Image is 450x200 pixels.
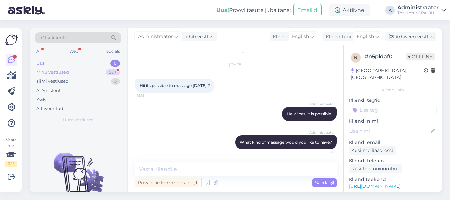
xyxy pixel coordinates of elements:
[310,150,335,155] span: 15:21
[36,60,45,67] div: Uus
[349,105,437,115] input: Lisa tag
[309,130,335,135] span: Administraator
[140,83,210,88] span: Hii its possible to massage [DATE] ?
[349,164,402,173] div: Küsi telefoninumbrit
[385,6,395,15] div: A
[270,33,286,40] div: Klient
[240,140,332,145] span: What kind of massage would you like to have?
[354,55,357,60] span: n
[349,87,437,93] div: Kliendi info
[349,118,437,125] p: Kliendi nimi
[397,5,446,15] a: AdministraatorThai Lotus SPA OÜ
[216,6,291,14] div: Proovi tasuta juba täna:
[110,60,120,67] div: 0
[182,33,215,40] div: juhib vestlust
[293,4,322,16] button: Emailid
[315,180,334,186] span: Saada
[349,176,437,183] p: Klienditeekond
[323,33,351,40] div: Klienditugi
[351,67,424,81] div: [GEOGRAPHIC_DATA], [GEOGRAPHIC_DATA]
[310,121,335,126] span: 15:21
[329,4,370,16] div: Aktiivne
[106,69,120,76] div: 99+
[135,62,337,68] div: [DATE]
[36,69,69,76] div: Minu vestlused
[349,97,437,104] p: Kliendi tag'id
[35,47,42,56] div: All
[349,192,437,198] p: Vaata edasi ...
[105,47,121,56] div: Socials
[36,87,61,94] div: AI Assistent
[349,146,396,155] div: Küsi meiliaadressi
[137,93,162,98] span: 15:15
[357,33,374,40] span: English
[349,157,437,164] p: Kliendi telefon
[385,32,436,41] div: Arhiveeri vestlus
[365,53,406,61] div: # n5pldaf0
[135,178,199,187] div: Privaatne kommentaar
[287,111,332,116] span: Hello! Yes, it is possible.
[292,33,309,40] span: English
[68,47,80,56] div: Web
[349,128,429,135] input: Lisa nimi
[216,7,229,13] b: Uus!
[5,137,17,167] div: Vaata siia
[397,5,439,10] div: Administraator
[36,78,69,85] div: Tiimi vestlused
[41,34,67,41] span: Otsi kliente
[30,141,127,200] img: No chats
[397,10,439,15] div: Thai Lotus SPA OÜ
[36,96,46,103] div: Kõik
[5,34,18,46] img: Askly Logo
[349,139,437,146] p: Kliendi email
[5,161,17,167] div: 2 / 3
[111,78,120,85] div: 3
[138,33,173,40] span: Administraator
[406,53,435,60] span: Offline
[63,117,94,123] span: Uued vestlused
[309,102,335,107] span: Administraator
[349,183,401,189] a: [URL][DOMAIN_NAME]
[36,105,63,112] div: Arhiveeritud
